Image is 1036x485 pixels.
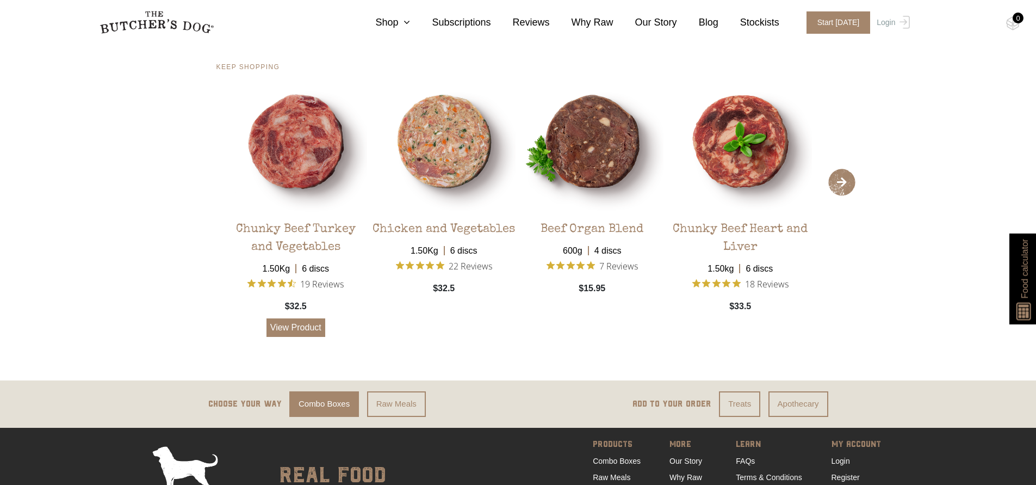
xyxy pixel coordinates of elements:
[692,275,789,292] button: Rated 4.9 out of 5 stars from 18 reviews. Jump to reviews.
[739,257,778,275] span: 6 discs
[719,391,760,417] a: Treats
[736,438,802,453] span: LEARN
[702,257,739,275] span: 1.50kg
[367,391,426,417] a: Raw Meals
[832,457,850,465] a: Login
[295,257,334,275] span: 6 discs
[396,257,492,274] button: Rated 4.9 out of 5 stars from 22 reviews. Jump to reviews.
[588,239,627,257] span: 4 discs
[541,213,643,239] div: Beef Organ Blend
[181,169,208,196] span: Previous
[208,397,282,410] p: Choose your way
[410,15,491,30] a: Subscriptions
[285,300,307,313] span: $32.5
[768,391,828,417] a: Apothecary
[669,473,702,482] a: Why Raw
[832,473,860,482] a: Register
[547,257,638,274] button: Rated 5 out of 5 stars from 7 reviews. Jump to reviews.
[373,70,516,213] img: TBD_Chicken-and-Veg-1.png
[373,213,515,239] div: Chicken and Vegetables
[613,15,677,30] a: Our Story
[444,239,483,257] span: 6 discs
[247,275,344,292] button: Rated 4.7 out of 5 stars from 19 reviews. Jump to reviews.
[718,15,779,30] a: Stockists
[669,457,702,465] a: Our Story
[593,438,641,453] span: PRODUCTS
[1018,239,1031,298] span: Food calculator
[729,300,751,313] span: $33.5
[736,457,755,465] a: FAQs
[257,257,295,275] span: 1.50Kg
[579,282,605,295] span: $15.95
[433,282,455,295] span: $32.5
[828,169,855,196] span: Next
[449,257,492,274] span: 22 Reviews
[745,275,789,292] span: 18 Reviews
[807,11,871,34] span: Start [DATE]
[677,15,718,30] a: Blog
[593,473,630,482] a: Raw Meals
[289,391,359,417] a: Combo Boxes
[632,397,711,410] p: ADD TO YOUR ORDER
[405,239,444,257] span: 1.50Kg
[736,473,802,482] a: Terms & Conditions
[491,15,550,30] a: Reviews
[599,257,638,274] span: 7 Reviews
[266,318,325,337] a: View Product
[1013,13,1023,23] div: 0
[796,11,874,34] a: Start [DATE]
[593,457,641,465] a: Combo Boxes
[669,438,707,453] span: MORE
[225,70,368,213] img: TBD_Chunky-Beef-and-Turkey-1.png
[669,70,812,213] img: TBD_Chunky-Beef-Heart-Liver-1.png
[669,213,812,257] div: Chunky Beef Heart and Liver
[225,213,368,257] div: Chunky Beef Turkey and Vegetables
[521,70,664,213] img: TBD_Organ-Meat-1.png
[300,275,344,292] span: 19 Reviews
[874,11,909,34] a: Login
[1006,16,1020,30] img: TBD_Cart-Empty.png
[216,64,820,70] h4: KEEP SHOPPING
[557,239,588,257] span: 600g
[550,15,613,30] a: Why Raw
[832,438,881,453] span: MY ACCOUNT
[353,15,410,30] a: Shop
